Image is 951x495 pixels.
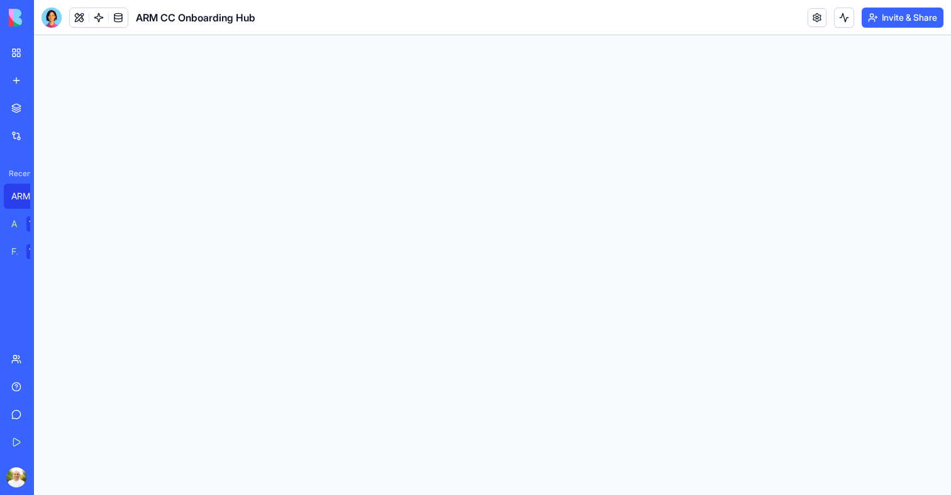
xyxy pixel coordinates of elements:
[11,190,47,203] div: ARM CC Onboarding Hub
[26,216,47,231] div: TRY
[6,467,26,487] img: ACg8ocLOIEoAmjm4heWCeE7lsfoDcp5jJihZlmFmn9yyd1nm-K_6I6A=s96-c
[136,10,255,25] span: ARM CC Onboarding Hub
[862,8,943,28] button: Invite & Share
[4,211,54,236] a: AI Logo GeneratorTRY
[4,184,54,209] a: ARM CC Onboarding Hub
[4,169,30,179] span: Recent
[4,239,54,264] a: Feedback FormTRY
[26,244,47,259] div: TRY
[9,9,87,26] img: logo
[11,218,18,230] div: AI Logo Generator
[11,245,18,258] div: Feedback Form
